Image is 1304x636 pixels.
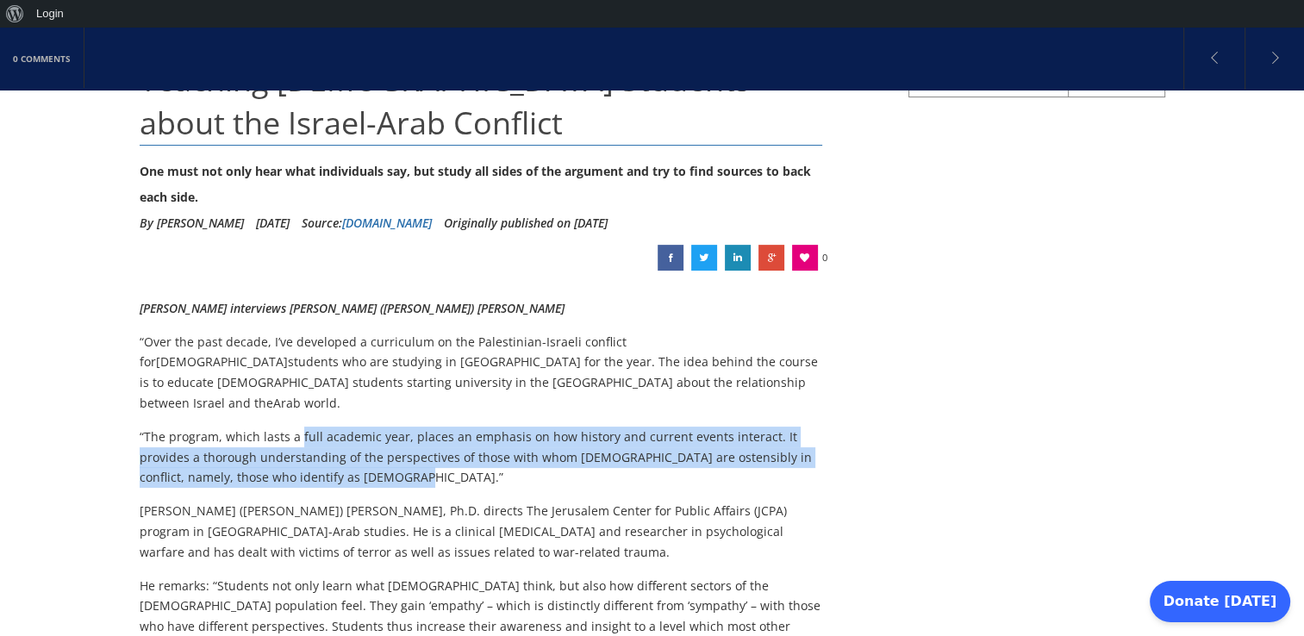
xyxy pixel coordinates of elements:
[140,300,565,316] em: [PERSON_NAME] interviews [PERSON_NAME] ([PERSON_NAME]) [PERSON_NAME]
[140,59,750,144] span: Teaching [DEMOGRAPHIC_DATA] Students about the Israel-Arab Conflict
[342,215,432,231] a: [DOMAIN_NAME]
[302,210,432,236] div: Source:
[140,332,823,414] p: “Over the past decade, I’ve developed a curriculum on the Palestinian-Israeli conflict for studen...
[444,210,608,236] li: Originally published on [DATE]
[273,395,337,411] span: Arab world
[140,210,244,236] li: By [PERSON_NAME]
[156,353,288,370] span: [DEMOGRAPHIC_DATA]
[140,427,823,488] p: “The program, which lasts a full academic year, places an emphasis on how history and current eve...
[758,245,784,271] a: Teaching American Jewish Students about the Israel-Arab Conflict
[140,501,823,562] p: [PERSON_NAME] ([PERSON_NAME]) [PERSON_NAME], Ph.D. directs The Jerusalem Center for Public Affair...
[256,210,290,236] li: [DATE]
[822,245,827,271] span: 0
[658,245,683,271] a: Teaching American Jewish Students about the Israel-Arab Conflict
[691,245,717,271] a: Teaching American Jewish Students about the Israel-Arab Conflict
[140,159,823,210] div: One must not only hear what individuals say, but study all sides of the argument and try to find ...
[725,245,751,271] a: Teaching American Jewish Students about the Israel-Arab Conflict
